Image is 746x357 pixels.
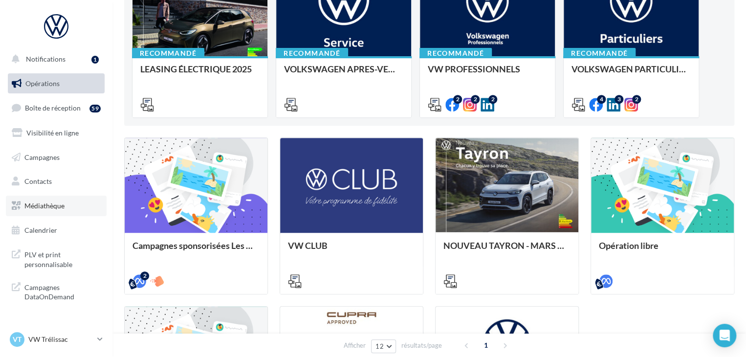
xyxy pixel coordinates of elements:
[443,241,570,260] div: NOUVEAU TAYRON - MARS 2025
[713,324,736,347] div: Open Intercom Messenger
[6,244,107,273] a: PLV et print personnalisable
[91,56,99,64] div: 1
[24,201,65,210] span: Médiathèque
[488,95,497,104] div: 2
[599,241,726,260] div: Opération libre
[614,95,623,104] div: 3
[132,241,260,260] div: Campagnes sponsorisées Les Instants VW Octobre
[26,129,79,137] span: Visibilité en ligne
[6,147,107,168] a: Campagnes
[6,49,103,69] button: Notifications 1
[478,337,494,353] span: 1
[471,95,480,104] div: 2
[6,171,107,192] a: Contacts
[344,341,366,350] span: Afficher
[24,281,101,302] span: Campagnes DataOnDemand
[6,277,107,306] a: Campagnes DataOnDemand
[25,79,60,88] span: Opérations
[276,48,348,59] div: Recommandé
[419,48,492,59] div: Recommandé
[284,64,403,84] div: VOLKSWAGEN APRES-VENTE
[597,95,606,104] div: 4
[132,48,204,59] div: Recommandé
[26,55,66,63] span: Notifications
[288,241,415,260] div: VW CLUB
[24,248,101,269] span: PLV et print personnalisable
[25,104,81,112] span: Boîte de réception
[375,342,384,350] span: 12
[24,226,57,234] span: Calendrier
[453,95,462,104] div: 2
[632,95,641,104] div: 2
[24,177,52,185] span: Contacts
[371,339,396,353] button: 12
[13,335,22,344] span: VT
[6,123,107,143] a: Visibilité en ligne
[6,97,107,118] a: Boîte de réception59
[6,196,107,216] a: Médiathèque
[401,341,442,350] span: résultats/page
[6,220,107,241] a: Calendrier
[6,73,107,94] a: Opérations
[571,64,691,84] div: VOLKSWAGEN PARTICULIER
[140,64,260,84] div: LEASING ÉLECTRIQUE 2025
[89,105,101,112] div: 59
[428,64,547,84] div: VW PROFESSIONNELS
[8,330,105,349] a: VT VW Trélissac
[24,153,60,161] span: Campagnes
[28,335,93,344] p: VW Trélissac
[140,271,149,280] div: 2
[563,48,636,59] div: Recommandé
